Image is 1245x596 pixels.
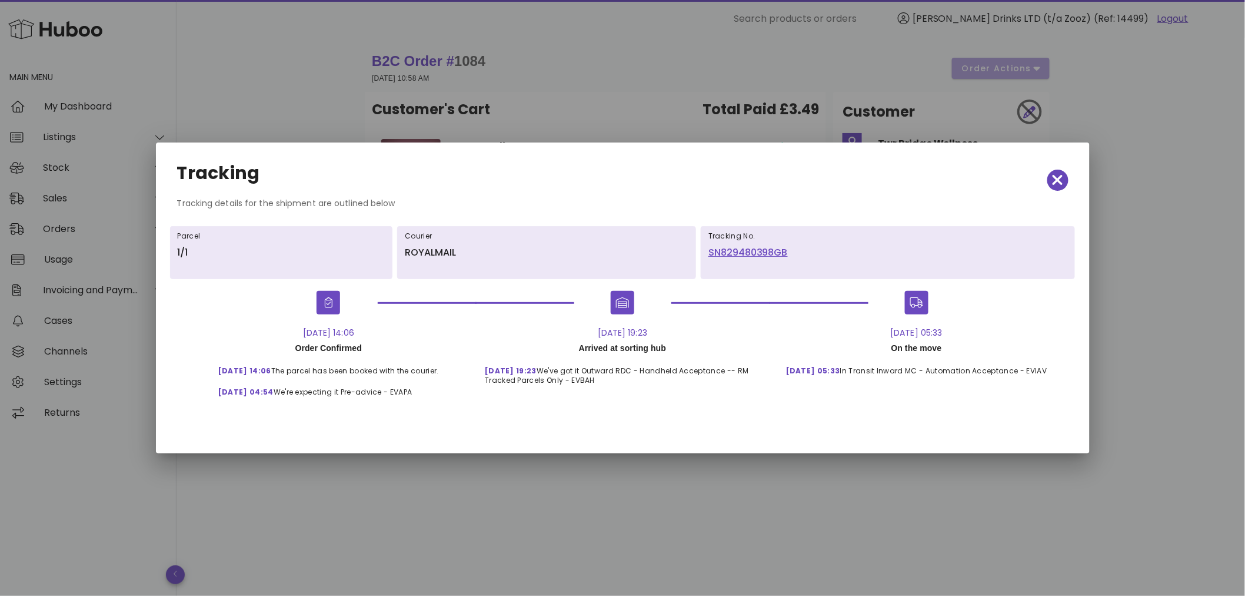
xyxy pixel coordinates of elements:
[786,366,840,376] span: [DATE] 05:33
[209,378,448,399] div: We're expecting it Pre-advice - EVAPA
[475,357,770,388] div: We've got it Outward RDC - Handheld Acceptance -- RM Tracked Parcels Only - EVBAH
[209,339,448,357] div: Order Confirmed
[405,231,688,241] h6: Courier
[485,366,537,376] span: [DATE] 19:23
[777,339,1056,357] div: On the move
[209,326,448,339] div: [DATE] 14:06
[168,197,1078,219] div: Tracking details for the shipment are outlined below
[218,387,274,397] span: [DATE] 04:54
[178,231,385,241] h6: Parcel
[777,357,1056,378] div: In Transit Inward MC - Automation Acceptance - EVIAV
[708,246,1068,260] a: SN829480398GB
[708,231,1068,241] h6: Tracking No.
[177,164,260,183] h2: Tracking
[218,366,271,376] span: [DATE] 14:06
[475,339,770,357] div: Arrived at sorting hub
[209,357,448,378] div: The parcel has been booked with the courier.
[178,246,385,260] p: 1/1
[405,246,688,260] p: ROYALMAIL
[475,326,770,339] div: [DATE] 19:23
[777,326,1056,339] div: [DATE] 05:33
